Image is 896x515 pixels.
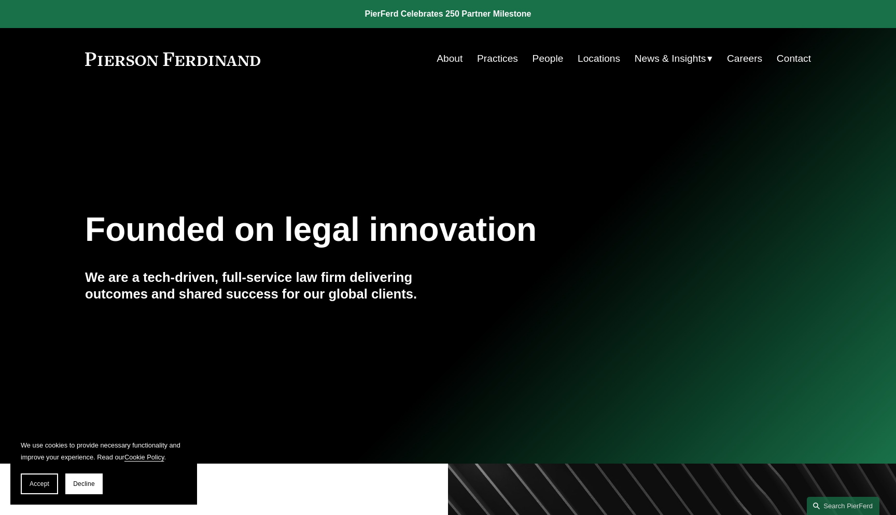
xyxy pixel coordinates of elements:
a: Cookie Policy [124,453,164,461]
a: About [437,49,463,69]
p: We use cookies to provide necessary functionality and improve your experience. Read our . [21,439,187,463]
h1: Founded on legal innovation [85,211,690,249]
span: Decline [73,480,95,487]
h4: We are a tech-driven, full-service law firm delivering outcomes and shared success for our global... [85,269,448,303]
a: folder dropdown [635,49,713,69]
button: Decline [65,473,103,494]
a: People [533,49,564,69]
button: Accept [21,473,58,494]
a: Search this site [807,497,879,515]
a: Practices [477,49,518,69]
a: Locations [578,49,620,69]
span: Accept [30,480,49,487]
a: Careers [727,49,762,69]
section: Cookie banner [10,429,197,505]
a: Contact [777,49,811,69]
span: News & Insights [635,50,706,68]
